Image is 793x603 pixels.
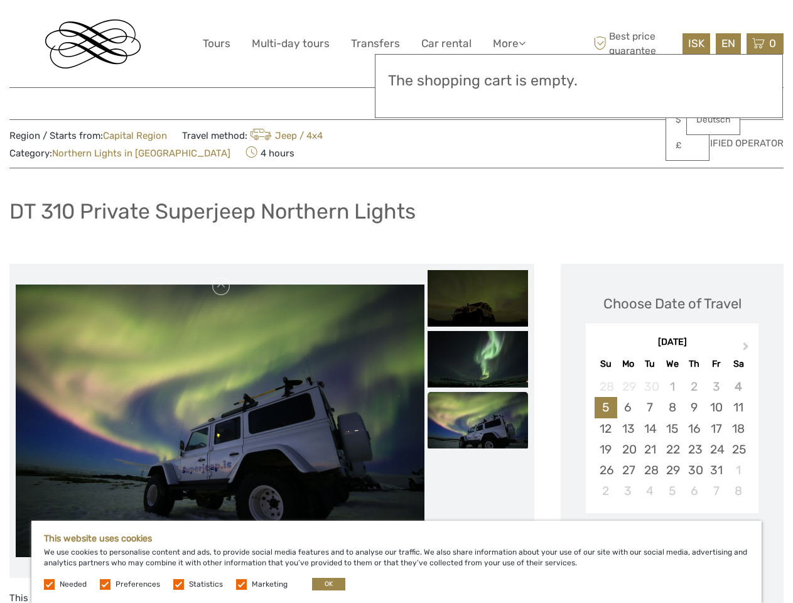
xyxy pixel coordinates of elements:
[683,439,705,460] div: Choose Thursday, October 23rd, 2025
[595,418,617,439] div: Choose Sunday, October 12th, 2025
[16,285,424,557] img: 3461b4c5108741fbbd4b5b056beefd0f_main_slider.jpg
[116,579,160,590] label: Preferences
[727,460,749,481] div: Choose Saturday, November 1st, 2025
[44,533,749,544] h5: This website uses cookies
[189,579,223,590] label: Statistics
[428,392,528,448] img: 3461b4c5108741fbbd4b5b056beefd0f_slider_thumbnail.jpg
[727,439,749,460] div: Choose Saturday, October 25th, 2025
[590,376,754,501] div: month 2025-10
[617,481,639,501] div: Choose Monday, November 3rd, 2025
[9,147,230,160] span: Category:
[9,129,167,143] span: Region / Starts from:
[617,418,639,439] div: Choose Monday, October 13th, 2025
[666,109,709,131] a: $
[727,376,749,397] div: Not available Saturday, October 4th, 2025
[705,418,727,439] div: Choose Friday, October 17th, 2025
[45,19,141,68] img: Reykjavik Residence
[60,579,87,590] label: Needed
[247,130,323,141] a: Jeep / 4x4
[727,481,749,501] div: Choose Saturday, November 8th, 2025
[421,35,472,53] a: Car rental
[705,481,727,501] div: Choose Friday, November 7th, 2025
[617,376,639,397] div: Not available Monday, September 29th, 2025
[727,356,749,372] div: Sa
[182,126,323,144] span: Travel method:
[252,35,330,53] a: Multi-day tours
[683,481,705,501] div: Choose Thursday, November 6th, 2025
[252,579,288,590] label: Marketing
[661,356,683,372] div: We
[31,521,762,603] div: We use cookies to personalise content and ads, to provide social media features and to analyse ou...
[617,356,639,372] div: Mo
[705,356,727,372] div: Fr
[692,137,784,150] span: Verified Operator
[661,397,683,418] div: Choose Wednesday, October 8th, 2025
[595,460,617,481] div: Choose Sunday, October 26th, 2025
[595,376,617,397] div: Not available Sunday, September 28th, 2025
[737,339,757,359] button: Next Month
[617,460,639,481] div: Choose Monday, October 27th, 2025
[595,481,617,501] div: Choose Sunday, November 2nd, 2025
[716,33,741,54] div: EN
[639,376,661,397] div: Not available Tuesday, September 30th, 2025
[617,439,639,460] div: Choose Monday, October 20th, 2025
[661,460,683,481] div: Choose Wednesday, October 29th, 2025
[428,270,528,327] img: ac05cf40673440bcb3e8cf4c9c0c4d50_slider_thumbnail.jpg
[661,376,683,397] div: Not available Wednesday, October 1st, 2025
[727,397,749,418] div: Choose Saturday, October 11th, 2025
[639,356,661,372] div: Tu
[666,134,709,157] a: £
[639,418,661,439] div: Choose Tuesday, October 14th, 2025
[683,376,705,397] div: Not available Thursday, October 2nd, 2025
[603,294,742,313] div: Choose Date of Travel
[683,460,705,481] div: Choose Thursday, October 30th, 2025
[705,460,727,481] div: Choose Friday, October 31st, 2025
[705,397,727,418] div: Choose Friday, October 10th, 2025
[683,397,705,418] div: Choose Thursday, October 9th, 2025
[493,35,526,53] a: More
[586,336,758,349] div: [DATE]
[767,37,778,50] span: 0
[661,481,683,501] div: Choose Wednesday, November 5th, 2025
[590,30,679,57] span: Best price guarantee
[388,72,770,90] h3: The shopping cart is empty.
[351,35,400,53] a: Transfers
[245,144,294,161] span: 4 hours
[428,331,528,388] img: c91789d7c26a42a4bbb4687f621beddf_slider_thumbnail.jpg
[103,130,167,141] a: Capital Region
[683,418,705,439] div: Choose Thursday, October 16th, 2025
[639,397,661,418] div: Choose Tuesday, October 7th, 2025
[595,439,617,460] div: Choose Sunday, October 19th, 2025
[688,37,704,50] span: ISK
[705,439,727,460] div: Choose Friday, October 24th, 2025
[639,481,661,501] div: Choose Tuesday, November 4th, 2025
[52,148,230,159] a: Northern Lights in [GEOGRAPHIC_DATA]
[312,578,345,590] button: OK
[617,397,639,418] div: Choose Monday, October 6th, 2025
[683,356,705,372] div: Th
[661,439,683,460] div: Choose Wednesday, October 22nd, 2025
[705,376,727,397] div: Not available Friday, October 3rd, 2025
[595,356,617,372] div: Su
[639,439,661,460] div: Choose Tuesday, October 21st, 2025
[661,418,683,439] div: Choose Wednesday, October 15th, 2025
[203,35,230,53] a: Tours
[9,198,416,224] h1: DT 310 Private Superjeep Northern Lights
[687,109,740,131] a: Deutsch
[727,418,749,439] div: Choose Saturday, October 18th, 2025
[595,397,617,418] div: Choose Sunday, October 5th, 2025
[639,460,661,481] div: Choose Tuesday, October 28th, 2025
